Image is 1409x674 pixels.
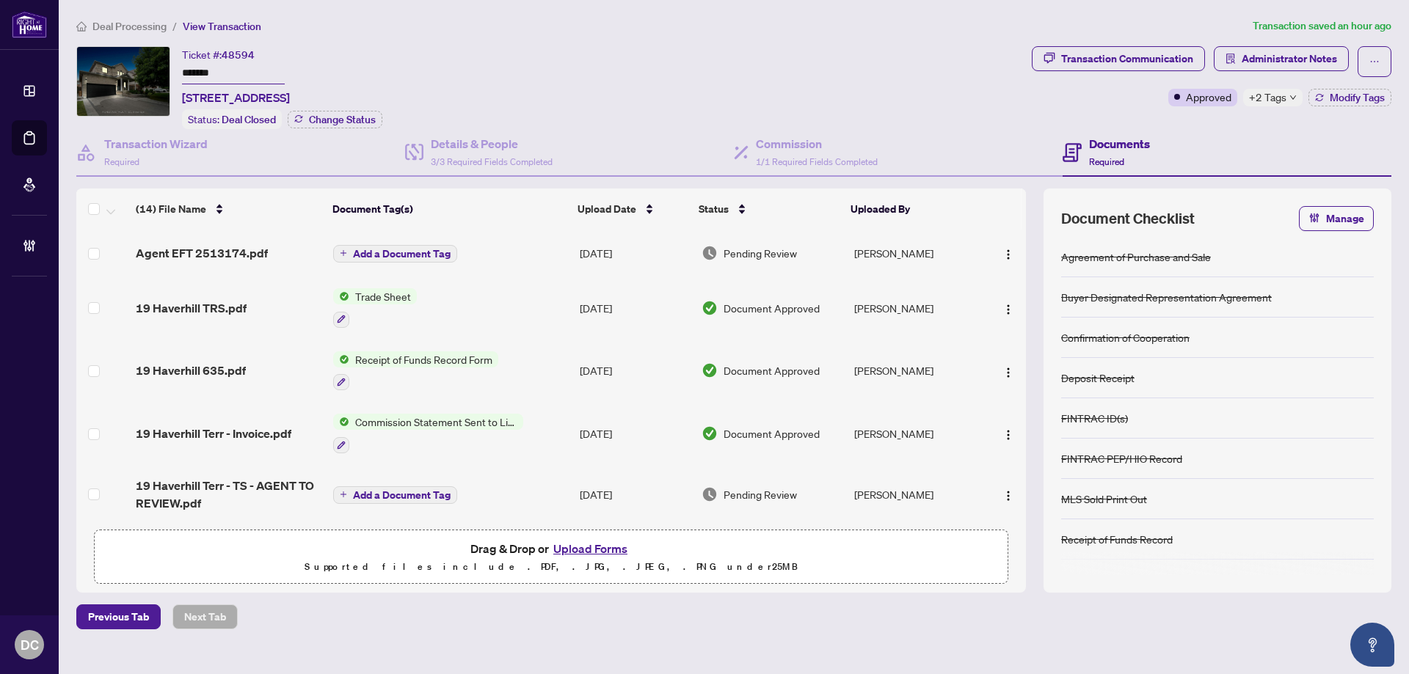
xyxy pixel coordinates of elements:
img: Logo [1002,304,1014,315]
button: Logo [997,296,1020,320]
span: Document Approved [724,300,820,316]
span: ellipsis [1369,56,1380,67]
span: Agent EFT 2513174.pdf [136,244,268,262]
button: Manage [1299,206,1374,231]
span: Approved [1186,89,1231,105]
button: Logo [997,483,1020,506]
img: Status Icon [333,351,349,367]
img: Logo [1002,367,1014,378]
button: Previous Tab [76,604,161,629]
span: plus [340,249,347,257]
span: Receipt of Funds Record Form [349,351,498,367]
span: plus [340,491,347,498]
span: Drag & Drop orUpload FormsSupported files include .PDF, .JPG, .JPEG, .PNG under25MB [95,530,1008,585]
div: Confirmation of Cooperation [1061,329,1190,345]
img: Document Status [702,362,718,378]
li: / [172,18,177,34]
span: Required [104,156,139,167]
img: Document Status [702,425,718,442]
td: [PERSON_NAME] [848,402,983,465]
button: Change Status [288,111,382,128]
div: Transaction Communication [1061,47,1193,70]
img: logo [12,11,47,38]
span: View Transaction [183,20,261,33]
span: 1/1 Required Fields Completed [756,156,878,167]
span: (14) File Name [136,201,206,217]
button: Status IconCommission Statement Sent to Listing Brokerage [333,414,523,453]
img: IMG-N12338294_1.jpg [77,47,170,116]
th: Document Tag(s) [327,188,572,230]
img: Document Status [702,486,718,502]
button: Add a Document Tag [333,485,457,504]
img: Logo [1002,429,1014,441]
h4: Documents [1089,135,1150,153]
h4: Transaction Wizard [104,135,208,153]
h4: Commission [756,135,878,153]
th: (14) File Name [130,188,327,230]
span: Required [1089,156,1124,167]
span: DC [21,634,39,655]
button: Status IconTrade Sheet [333,288,417,328]
img: Logo [1002,249,1014,260]
span: Document Checklist [1061,208,1195,229]
div: Receipt of Funds Record [1061,531,1173,547]
span: Deal Closed [222,113,276,126]
td: [DATE] [574,402,696,465]
td: [PERSON_NAME] [848,465,983,524]
img: Document Status [702,300,718,316]
div: Buyer Designated Representation Agreement [1061,289,1272,305]
button: Modify Tags [1308,89,1391,106]
span: Pending Review [724,486,797,502]
button: Logo [997,359,1020,382]
div: FINTRAC ID(s) [1061,410,1128,426]
span: solution [1226,54,1236,64]
img: Logo [1002,490,1014,502]
div: FINTRAC PEP/HIO Record [1061,450,1182,466]
img: Status Icon [333,414,349,430]
button: Administrator Notes [1214,46,1349,71]
button: Open asap [1350,623,1394,667]
h4: Details & People [431,135,553,153]
td: [DATE] [574,465,696,524]
td: [PERSON_NAME] [848,340,983,403]
button: Upload Forms [549,539,632,558]
div: Deposit Receipt [1061,370,1135,386]
div: MLS Sold Print Out [1061,491,1147,507]
span: Status [699,201,729,217]
div: Ticket #: [182,46,255,63]
span: +2 Tags [1249,89,1286,106]
span: Add a Document Tag [353,249,451,259]
img: Status Icon [333,288,349,304]
th: Status [693,188,845,230]
span: 19 Haverhill Terr - Invoice.pdf [136,425,291,442]
button: Add a Document Tag [333,243,457,263]
span: 3/3 Required Fields Completed [431,156,553,167]
span: Previous Tab [88,605,149,629]
p: Supported files include .PDF, .JPG, .JPEG, .PNG under 25 MB [103,558,999,576]
button: Logo [997,241,1020,265]
button: Logo [997,422,1020,445]
span: down [1289,94,1297,101]
span: 19 Haverhill 635.pdf [136,362,246,379]
button: Status IconReceipt of Funds Record Form [333,351,498,391]
td: [PERSON_NAME] [848,276,983,340]
article: Transaction saved an hour ago [1253,18,1391,34]
span: Document Approved [724,425,820,442]
button: Add a Document Tag [333,245,457,263]
span: Document Approved [724,362,820,378]
span: Trade Sheet [349,288,417,304]
span: home [76,21,87,32]
td: [DATE] [574,340,696,403]
button: Next Tab [172,604,238,629]
span: 48594 [222,48,255,62]
span: Manage [1326,207,1364,230]
span: [STREET_ADDRESS] [182,89,290,106]
span: 19 Haverhill Terr - TS - AGENT TO REVIEW.pdf [136,477,321,512]
div: Agreement of Purchase and Sale [1061,249,1211,265]
th: Uploaded By [845,188,978,230]
span: 19 Haverhill TRS.pdf [136,299,247,317]
div: Status: [182,109,282,129]
span: Add a Document Tag [353,490,451,500]
span: Commission Statement Sent to Listing Brokerage [349,414,523,430]
td: [PERSON_NAME] [848,230,983,276]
